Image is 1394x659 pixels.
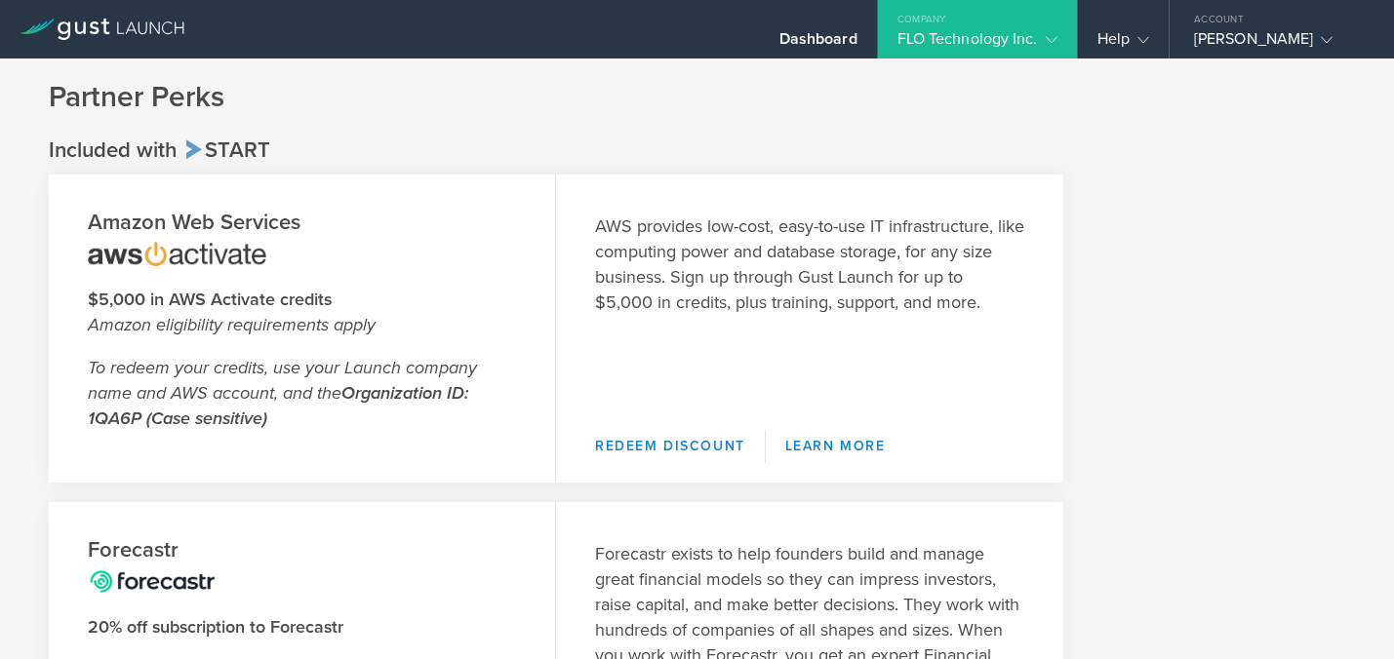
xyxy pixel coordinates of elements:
em: Amazon eligibility requirements apply [88,314,376,335]
a: Learn More [766,430,905,463]
h2: Amazon Web Services [88,209,516,237]
h1: Partner Perks [49,78,1345,117]
img: amazon-web-services-logo [88,237,266,266]
p: AWS provides low-cost, easy-to-use IT infrastructure, like computing power and database storage, ... [595,213,1024,315]
strong: $5,000 in AWS Activate credits [88,289,332,310]
div: [PERSON_NAME] [1194,29,1360,58]
div: Help [1097,29,1149,58]
img: forecastr-logo [88,564,217,594]
div: Dashboard [779,29,857,58]
iframe: Chat Widget [1296,565,1394,659]
em: To redeem your credits, use your Launch company name and AWS account, and the [88,357,477,429]
h2: Forecastr [88,536,516,564]
span: Included with [49,137,177,163]
span: Start [182,137,270,163]
div: FLO Technology Inc. [897,29,1057,58]
strong: 20% off subscription to Forecastr [88,616,343,638]
a: Redeem Discount [595,430,766,463]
